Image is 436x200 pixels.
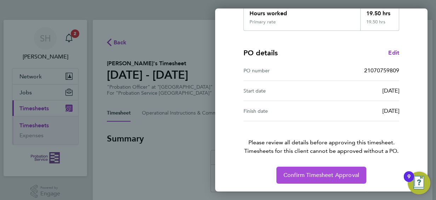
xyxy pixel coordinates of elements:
[388,49,399,57] a: Edit
[283,172,359,179] span: Confirm Timesheet Approval
[243,87,321,95] div: Start date
[364,67,399,74] span: 21070759809
[276,167,366,184] button: Confirm Timesheet Approval
[321,107,399,115] div: [DATE]
[360,19,399,30] div: 19.50 hrs
[360,4,399,19] div: 19.50 hrs
[235,121,408,155] p: Please review all details before approving this timesheet.
[244,4,360,19] div: Hours worked
[243,107,321,115] div: Finish date
[243,66,321,75] div: PO number
[235,147,408,155] span: Timesheets for this client cannot be approved without a PO.
[388,49,399,56] span: Edit
[243,48,278,58] h4: PO details
[407,177,411,186] div: 9
[321,87,399,95] div: [DATE]
[408,172,430,194] button: Open Resource Center, 9 new notifications
[249,19,276,25] div: Primary rate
